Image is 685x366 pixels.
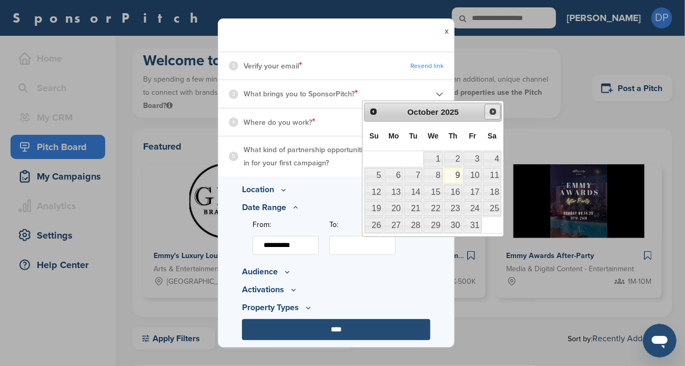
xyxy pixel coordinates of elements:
[385,168,403,183] a: 6
[489,107,497,116] span: Next
[464,185,482,200] a: 17
[424,185,442,200] a: 15
[388,132,399,140] span: Monday
[408,107,439,116] span: October
[409,132,418,140] span: Tuesday
[424,217,442,232] a: 29
[229,117,238,127] div: 4
[483,152,501,166] a: 4
[444,168,462,183] a: 9
[365,201,383,216] a: 19
[404,217,422,232] a: 28
[385,217,403,232] a: 27
[488,132,497,140] span: Saturday
[483,201,501,216] a: 25
[449,132,458,140] span: Thursday
[369,107,378,116] span: Prev
[229,90,238,99] div: 3
[444,185,462,200] a: 16
[464,168,482,183] a: 10
[643,324,677,358] iframe: Button to launch messaging window
[410,62,444,70] a: Resend link
[385,201,403,216] a: 20
[424,168,442,183] a: 8
[464,201,482,216] a: 24
[404,201,422,216] a: 21
[469,132,476,140] span: Friday
[464,152,482,166] a: 3
[369,132,379,140] span: Sunday
[253,219,319,231] label: From:
[329,219,396,231] label: To:
[229,61,238,71] div: 2
[244,59,302,73] p: Verify your email
[242,183,430,196] p: Location
[242,283,430,296] p: Activations
[366,104,381,120] a: Prev
[404,168,422,183] a: 7
[436,90,444,98] img: Checklist arrow 2
[385,185,403,200] a: 13
[441,107,459,116] span: 2025
[242,201,430,214] p: Date Range
[365,168,383,183] a: 5
[365,217,383,232] a: 26
[464,217,482,232] a: 31
[428,132,439,140] span: Wednesday
[483,168,501,183] a: 11
[229,152,238,161] div: 5
[424,201,442,216] a: 22
[424,152,442,166] a: 1
[242,265,430,278] p: Audience
[444,201,462,216] a: 23
[244,115,315,129] p: Where do you work?
[365,185,383,200] a: 12
[244,143,436,170] p: What kind of partnership opportunities are you interested in for your first campaign?
[242,301,430,314] p: Property Types
[444,217,462,232] a: 30
[445,26,449,36] a: x
[244,87,358,101] p: What brings you to SponsorPitch?
[483,185,501,200] a: 18
[404,185,422,200] a: 14
[485,104,501,120] a: Next
[444,152,462,166] a: 2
